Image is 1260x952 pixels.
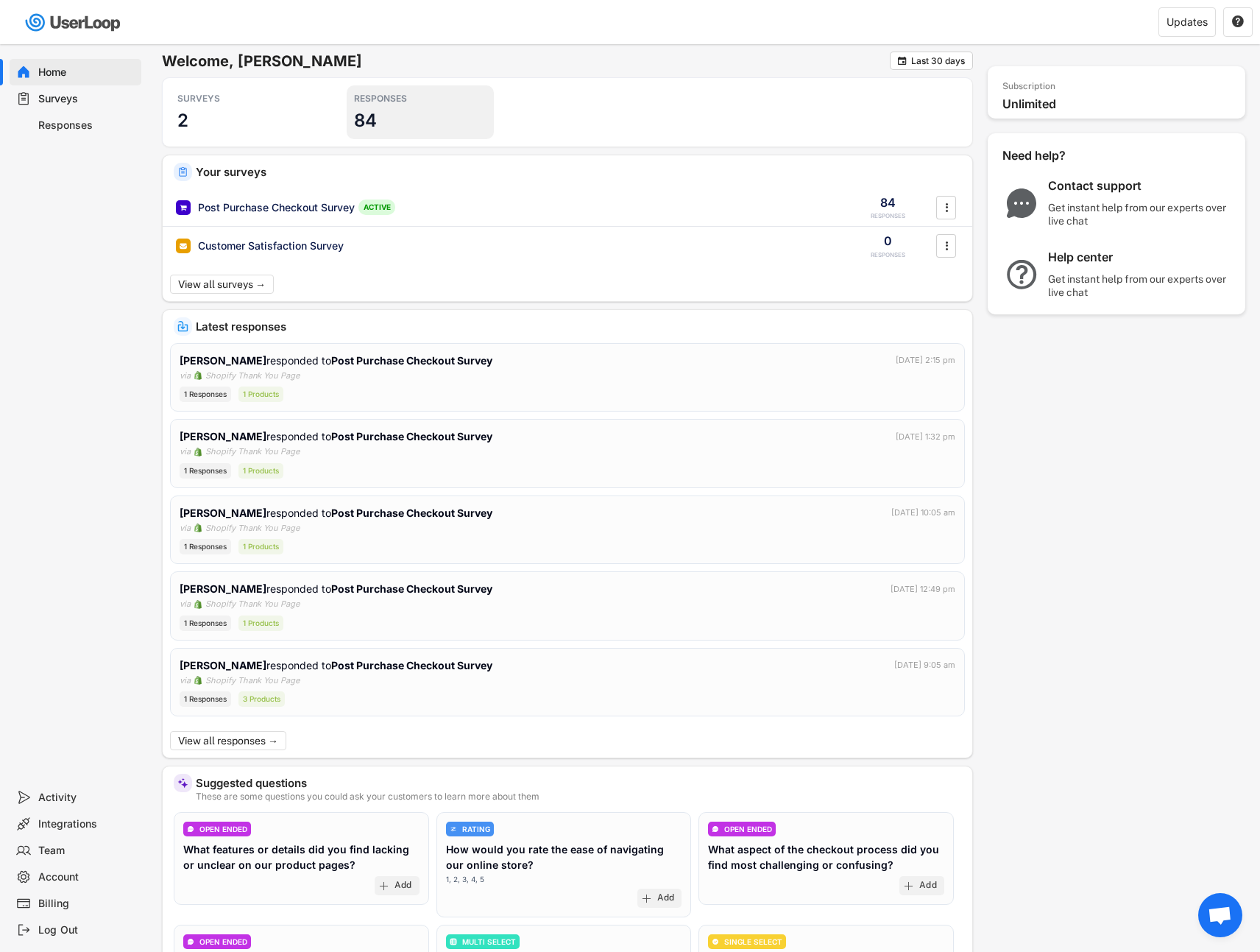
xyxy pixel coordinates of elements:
[194,371,202,380] img: 1156660_ecommerce_logo_shopify_icon%20%281%29.png
[1048,250,1232,265] div: Help center
[331,582,492,595] strong: Post Purchase Checkout Survey
[196,778,961,789] div: Suggested questions
[205,370,300,382] div: Shopify Thank You Page
[205,445,300,458] div: Shopify Thank You Page
[724,938,782,945] div: SINGLE SELECT
[331,659,492,671] strong: Post Purchase Checkout Survey
[945,238,948,253] text: 
[183,842,420,872] div: What features or details did you find lacking or unclear on our product pages?
[1231,15,1245,29] button: 
[180,539,231,554] div: 1 Responses
[354,109,377,132] h3: 84
[911,57,965,66] div: Last 30 days
[238,616,283,631] div: 1 Products
[38,791,135,805] div: Activity
[22,7,126,38] img: userloop-logo-01.svg
[180,616,231,631] div: 1 Responses
[891,507,955,519] div: [DATE] 10:05 am
[1002,148,1105,163] div: Need help?
[712,825,719,833] img: ConversationMinor.svg
[198,239,344,253] div: Customer Satisfaction Survey
[196,321,961,332] div: Latest responses
[180,463,231,479] div: 1 Responses
[180,387,231,402] div: 1 Responses
[331,430,492,442] strong: Post Purchase Checkout Survey
[1232,15,1244,28] text: 
[187,825,194,833] img: ConversationMinor.svg
[712,938,719,945] img: CircleTickMinorWhite.svg
[896,354,955,367] div: [DATE] 2:15 pm
[194,600,202,609] img: 1156660_ecommerce_logo_shopify_icon%20%281%29.png
[180,657,495,673] div: responded to
[462,825,490,833] div: RATING
[177,321,188,332] img: IncomingMajor.svg
[394,880,412,892] div: Add
[187,938,194,945] img: ConversationMinor.svg
[1002,188,1041,218] img: ChatMajor.svg
[38,66,135,80] div: Home
[180,370,191,382] div: via
[196,166,961,177] div: Your surveys
[884,233,892,249] div: 0
[1048,272,1232,299] div: Get instant help from our experts over live chat
[180,430,266,442] strong: [PERSON_NAME]
[205,522,300,535] div: Shopify Thank You Page
[162,52,890,71] h6: Welcome, [PERSON_NAME]
[194,676,202,685] img: 1156660_ecommerce_logo_shopify_icon%20%281%29.png
[708,842,944,872] div: What aspect of the checkout process did you find most challenging or confusing?
[180,522,191,535] div: via
[180,353,495,368] div: responded to
[180,598,191,610] div: via
[198,200,355,215] div: Post Purchase Checkout Survey
[180,445,191,458] div: via
[331,354,492,367] strong: Post Purchase Checkout Survey
[446,842,682,872] div: How would you rate the ease of navigating our online store?
[194,523,202,532] img: 1156660_ecommerce_logo_shopify_icon%20%281%29.png
[238,691,285,707] div: 3 Products
[871,251,905,259] div: RESPONSES
[358,200,395,215] div: ACTIVE
[180,691,231,707] div: 1 Responses
[180,674,191,687] div: via
[177,93,310,105] div: SURVEYS
[450,825,457,833] img: AdjustIcon.svg
[38,844,135,858] div: Team
[38,923,135,937] div: Log Out
[180,659,266,671] strong: [PERSON_NAME]
[939,197,954,219] button: 
[919,880,937,892] div: Add
[1002,81,1055,93] div: Subscription
[450,938,457,945] img: ListMajor.svg
[871,212,905,220] div: RESPONSES
[1167,17,1208,27] div: Updates
[238,539,283,554] div: 1 Products
[354,93,486,105] div: RESPONSES
[170,731,286,750] button: View all responses →
[38,897,135,911] div: Billing
[1002,260,1041,289] img: QuestionMarkInverseMajor.svg
[180,429,495,444] div: responded to
[180,505,495,521] div: responded to
[462,938,516,945] div: MULTI SELECT
[180,354,266,367] strong: [PERSON_NAME]
[1048,178,1232,194] div: Contact support
[38,92,135,106] div: Surveys
[177,109,188,132] h3: 2
[1002,96,1238,112] div: Unlimited
[880,194,896,211] div: 84
[170,275,274,294] button: View all surveys →
[898,55,907,66] text: 
[199,938,247,945] div: OPEN ENDED
[177,778,188,789] img: MagicMajor%20%28Purple%29.svg
[446,874,484,885] div: 1, 2, 3, 4, 5
[331,507,492,519] strong: Post Purchase Checkout Survey
[194,448,202,456] img: 1156660_ecommerce_logo_shopify_icon%20%281%29.png
[945,200,948,215] text: 
[1198,893,1242,937] a: Open chat
[38,119,135,133] div: Responses
[896,431,955,443] div: [DATE] 1:32 pm
[724,825,772,833] div: OPEN ENDED
[238,463,283,479] div: 1 Products
[896,55,907,66] button: 
[199,825,247,833] div: OPEN ENDED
